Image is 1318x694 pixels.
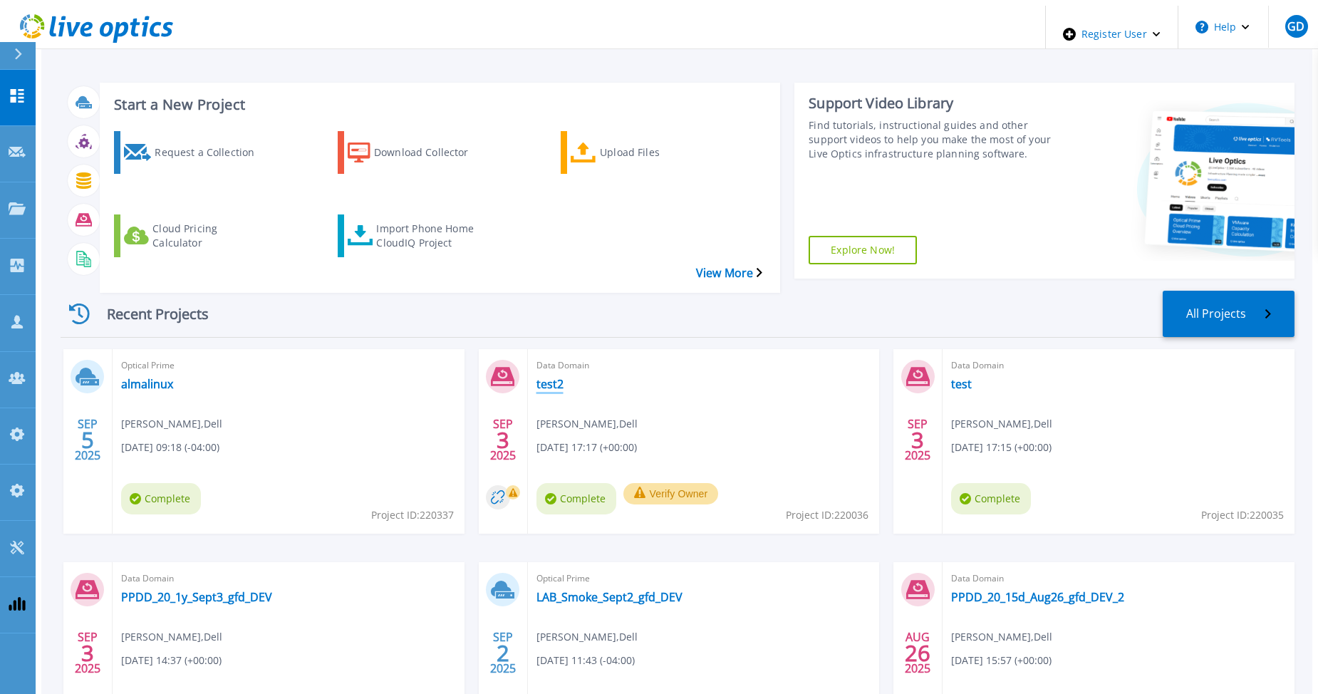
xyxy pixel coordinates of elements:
div: AUG 2025 [904,627,931,679]
a: PPDD_20_15d_Aug26_gfd_DEV_2 [951,590,1124,604]
span: [DATE] 09:18 (-04:00) [121,440,219,455]
div: Recent Projects [61,296,232,331]
a: almalinux [121,377,173,391]
span: [PERSON_NAME] , Dell [951,416,1052,432]
span: Optical Prime [121,358,456,373]
div: SEP 2025 [489,627,517,679]
a: PPDD_20_1y_Sept3_gfd_DEV [121,590,272,604]
span: Optical Prime [536,571,871,586]
div: Support Video Library [809,94,1063,113]
button: Verify Owner [623,483,719,504]
div: Find tutorials, instructional guides and other support videos to help you make the most of your L... [809,118,1063,161]
div: Cloud Pricing Calculator [152,218,266,254]
span: [DATE] 14:37 (+00:00) [121,653,222,668]
div: SEP 2025 [74,627,101,679]
span: [PERSON_NAME] , Dell [121,416,222,432]
h3: Start a New Project [114,97,762,113]
a: Upload Files [561,131,733,174]
a: Explore Now! [809,236,917,264]
a: test2 [536,377,564,391]
div: Import Phone Home CloudIQ Project [376,218,490,254]
a: All Projects [1163,291,1294,337]
a: Cloud Pricing Calculator [114,214,286,257]
span: Data Domain [951,358,1286,373]
button: Help [1178,6,1267,48]
span: 3 [497,434,509,446]
span: 26 [905,647,930,659]
span: Complete [951,483,1031,514]
span: 2 [497,647,509,659]
a: test [951,377,972,391]
a: Download Collector [338,131,510,174]
span: [PERSON_NAME] , Dell [121,629,222,645]
span: Data Domain [536,358,871,373]
div: SEP 2025 [74,414,101,466]
div: Upload Files [600,135,714,170]
div: Download Collector [374,135,488,170]
div: Request a Collection [155,135,269,170]
div: Register User [1046,6,1178,63]
span: 3 [81,647,94,659]
span: [DATE] 15:57 (+00:00) [951,653,1052,668]
span: 3 [911,434,924,446]
span: Project ID: 220035 [1201,507,1284,523]
span: GD [1287,21,1304,32]
span: [DATE] 11:43 (-04:00) [536,653,635,668]
a: View More [696,266,762,280]
span: Project ID: 220036 [786,507,868,523]
span: Project ID: 220337 [371,507,454,523]
span: 5 [81,434,94,446]
span: [DATE] 17:15 (+00:00) [951,440,1052,455]
div: SEP 2025 [489,414,517,466]
span: [PERSON_NAME] , Dell [536,629,638,645]
div: SEP 2025 [904,414,931,466]
a: Request a Collection [114,131,286,174]
a: LAB_Smoke_Sept2_gfd_DEV [536,590,683,604]
span: [PERSON_NAME] , Dell [951,629,1052,645]
span: Data Domain [121,571,456,586]
span: Complete [536,483,616,514]
span: [PERSON_NAME] , Dell [536,416,638,432]
span: Data Domain [951,571,1286,586]
span: Complete [121,483,201,514]
span: [DATE] 17:17 (+00:00) [536,440,637,455]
